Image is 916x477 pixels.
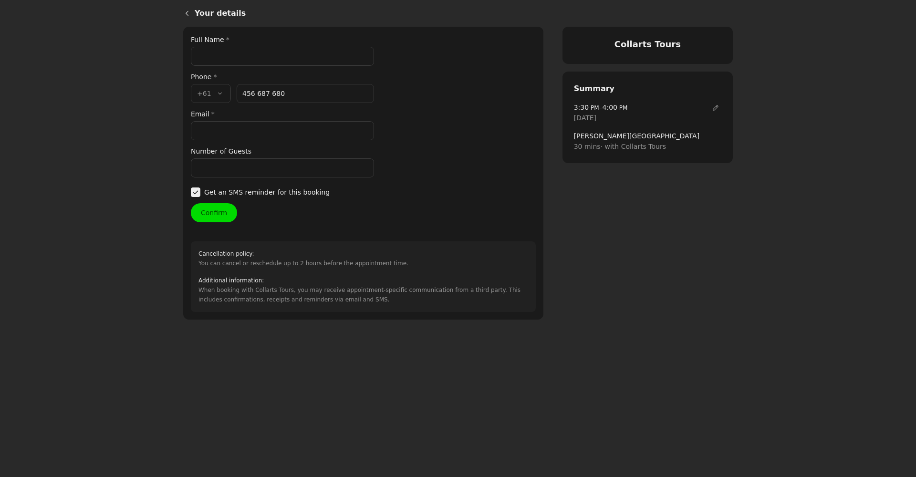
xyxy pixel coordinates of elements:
button: Edit date and time [710,102,721,114]
div: Phone [191,72,374,82]
span: 3:30 [574,104,589,111]
h1: Your details [195,8,733,19]
span: ​ [191,187,200,197]
span: PM [617,104,627,111]
label: Number of Guests [191,146,374,156]
span: 4:00 [603,104,617,111]
h2: Additional information : [198,276,528,285]
span: ​ [710,102,721,114]
span: [PERSON_NAME][GEOGRAPHIC_DATA] [574,131,721,141]
div: You can cancel or reschedule up to 2 hours before the appointment time. [198,249,408,268]
a: Back [176,2,195,25]
h4: Collarts Tours [574,38,721,51]
span: – [574,102,628,113]
span: 30 mins · with Collarts Tours [574,141,721,152]
h2: Summary [574,83,721,94]
button: +61 [191,84,231,103]
span: [DATE] [574,113,596,123]
h2: Cancellation policy : [198,249,408,259]
label: Email [191,109,374,119]
span: PM [589,104,599,111]
button: Confirm [191,203,237,222]
div: When booking with Collarts Tours, you may receive appointment-specific communication from a third... [198,276,528,304]
label: Full Name [191,34,374,45]
span: Get an SMS reminder for this booking [204,187,330,197]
